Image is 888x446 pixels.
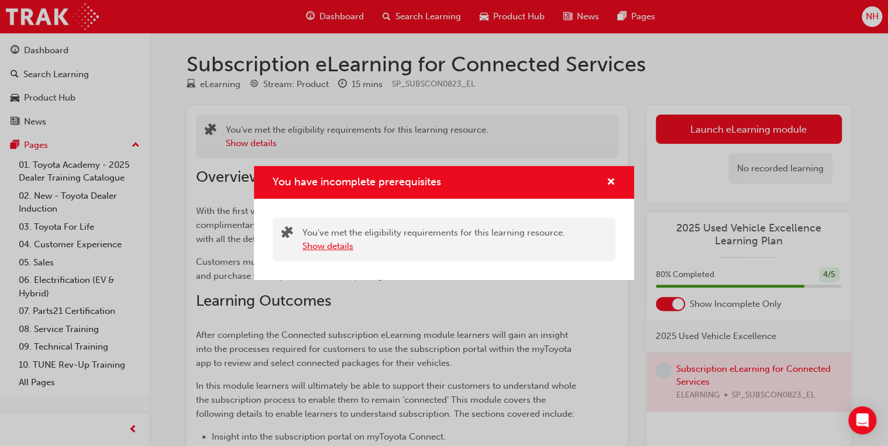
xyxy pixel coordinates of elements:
span: You have incomplete prerequisites [273,175,441,188]
div: Open Intercom Messenger [848,406,876,434]
span: cross-icon [607,178,615,188]
div: You've met the eligibility requirements for this learning resource. [302,226,565,253]
button: cross-icon [607,175,615,190]
span: puzzle-icon [281,227,293,241]
div: You have incomplete prerequisites [254,166,634,281]
button: Show details [302,240,353,253]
